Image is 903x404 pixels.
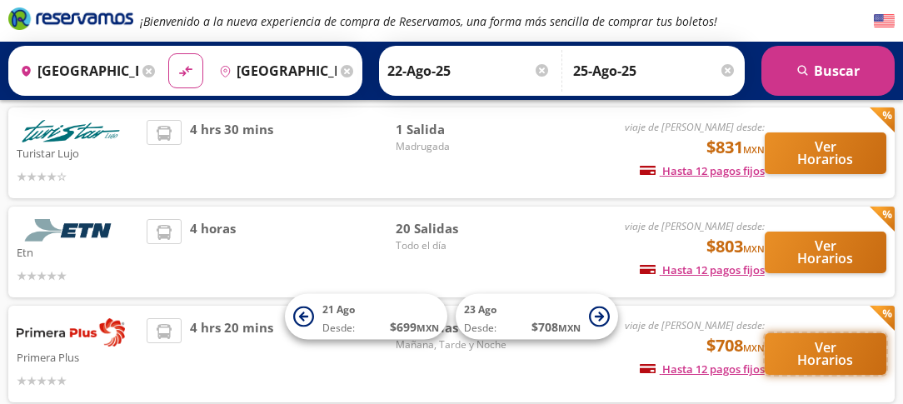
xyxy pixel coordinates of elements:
span: $ 708 [531,318,581,336]
input: Buscar Destino [212,50,337,92]
span: $803 [706,234,765,259]
span: Desde: [322,321,355,336]
button: 21 AgoDesde:$699MXN [285,294,447,340]
small: MXN [743,242,765,255]
span: 21 Ago [322,302,355,317]
span: Hasta 12 pagos fijos [640,362,765,377]
small: MXN [417,322,439,334]
span: Hasta 12 pagos fijos [640,163,765,178]
input: Buscar Origen [13,50,138,92]
span: Hasta 12 pagos fijos [640,262,765,277]
button: Ver Horarios [765,132,886,174]
input: Elegir Fecha [387,50,551,92]
span: $831 [706,135,765,160]
i: Brand Logo [8,6,133,31]
em: ¡Bienvenido a la nueva experiencia de compra de Reservamos, una forma más sencilla de comprar tus... [140,13,717,29]
small: MXN [558,322,581,334]
span: 20 Salidas [396,219,512,238]
span: Desde: [464,321,496,336]
span: 4 hrs 30 mins [190,120,273,186]
button: English [874,11,895,32]
button: Ver Horarios [765,232,886,273]
img: Etn [17,219,125,242]
span: 1 Salida [396,120,512,139]
span: 23 Ago [464,302,496,317]
span: Todo el día [396,238,512,253]
p: Turistar Lujo [17,142,138,162]
span: 4 hrs 20 mins [190,318,273,390]
p: Etn [17,242,138,262]
em: viaje de [PERSON_NAME] desde: [625,120,765,134]
input: Opcional [573,50,736,92]
a: Brand Logo [8,6,133,36]
span: $ 699 [390,318,439,336]
img: Turistar Lujo [17,120,125,142]
span: Mañana, Tarde y Noche [396,337,512,352]
p: Primera Plus [17,347,138,367]
span: 4 horas [190,219,236,285]
button: Buscar [761,46,895,96]
em: viaje de [PERSON_NAME] desde: [625,318,765,332]
img: Primera Plus [17,318,125,347]
span: $708 [706,333,765,358]
small: MXN [743,342,765,354]
button: 23 AgoDesde:$708MXN [456,294,618,340]
span: Madrugada [396,139,512,154]
em: viaje de [PERSON_NAME] desde: [625,219,765,233]
small: MXN [743,143,765,156]
button: Ver Horarios [765,333,886,375]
